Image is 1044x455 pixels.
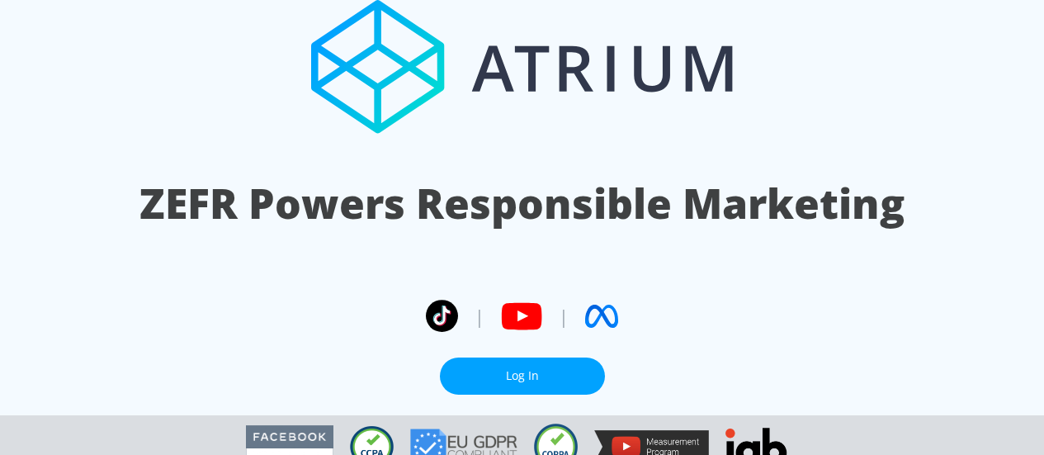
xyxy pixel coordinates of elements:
[559,304,569,329] span: |
[139,175,905,232] h1: ZEFR Powers Responsible Marketing
[475,304,484,329] span: |
[440,358,605,395] a: Log In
